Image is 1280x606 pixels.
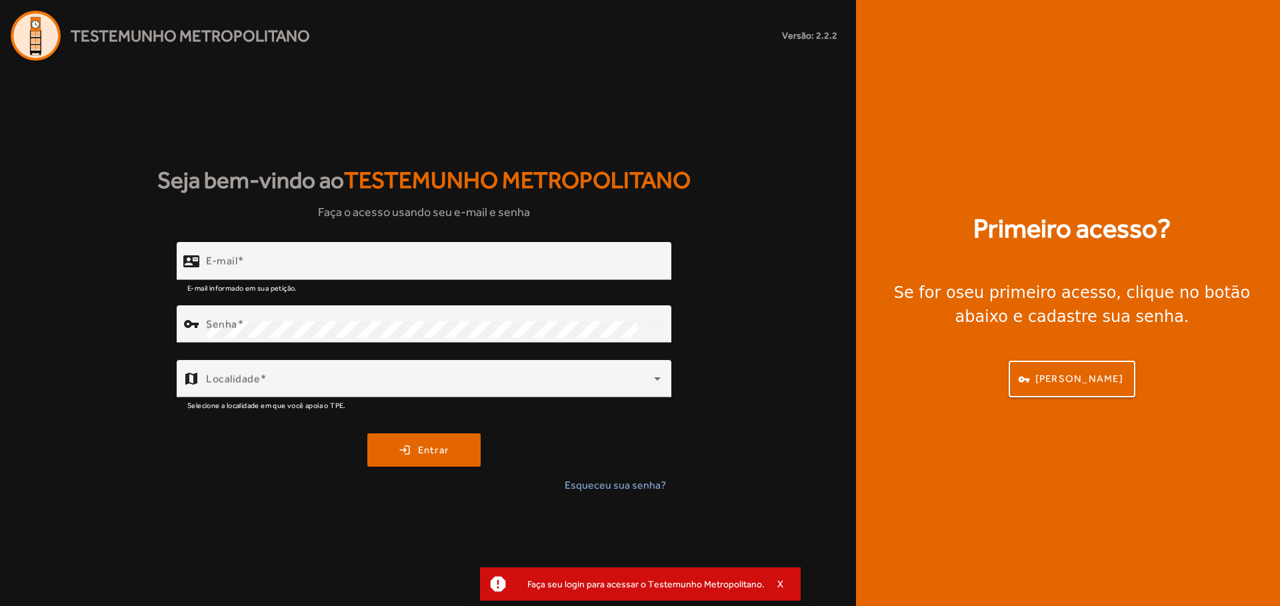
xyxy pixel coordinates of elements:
[517,575,765,593] div: Faça seu login para acessar o Testemunho Metropolitano.
[488,574,508,594] mat-icon: report
[183,253,199,269] mat-icon: contact_mail
[973,209,1171,249] strong: Primeiro acesso?
[639,308,671,340] mat-icon: visibility_off
[157,163,691,198] strong: Seja bem-vindo ao
[206,373,260,385] mat-label: Localidade
[344,167,691,193] span: Testemunho Metropolitano
[782,29,837,43] small: Versão: 2.2.2
[206,255,237,267] mat-label: E-mail
[206,318,237,331] mat-label: Senha
[418,443,449,458] span: Entrar
[765,578,798,590] button: X
[1009,361,1135,397] button: [PERSON_NAME]
[777,578,784,590] span: X
[956,283,1117,302] strong: seu primeiro acesso
[1035,371,1123,387] span: [PERSON_NAME]
[318,203,530,221] span: Faça o acesso usando seu e-mail e senha
[11,11,61,61] img: Logo Agenda
[187,280,297,295] mat-hint: E-mail informado em sua petição.
[71,24,310,48] span: Testemunho Metropolitano
[367,433,481,467] button: Entrar
[565,477,666,493] span: Esqueceu sua senha?
[183,316,199,332] mat-icon: vpn_key
[183,371,199,387] mat-icon: map
[187,397,346,412] mat-hint: Selecione a localidade em que você apoia o TPE.
[872,281,1272,329] div: Se for o , clique no botão abaixo e cadastre sua senha.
